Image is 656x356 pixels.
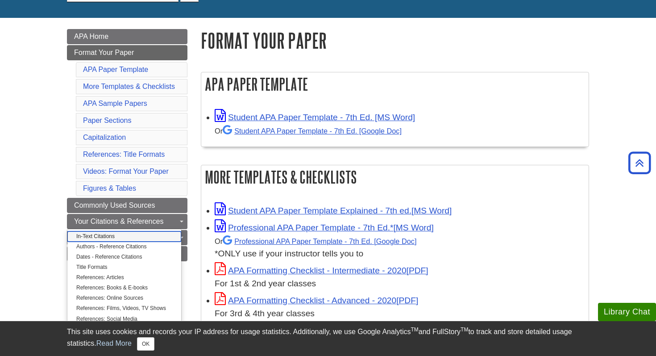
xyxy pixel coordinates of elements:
a: Read More [96,339,132,347]
a: Format Your Paper [67,45,187,60]
a: Videos: Format Your Paper [83,168,169,175]
sup: TM [411,327,418,333]
a: Link opens in new window [215,296,418,305]
small: Or [215,237,416,245]
button: Library Chat [598,303,656,321]
a: More Templates & Checklists [83,83,175,90]
a: APA Sample Papers [83,100,147,107]
a: Capitalization [83,134,126,141]
a: References: Online Sources [67,293,181,303]
a: Commonly Used Sources [67,198,187,213]
a: Your Citations & References [67,214,187,229]
a: Link opens in new window [215,206,452,215]
small: Or [215,127,402,135]
a: APA Home [67,29,187,44]
a: References: Books & E-books [67,283,181,293]
a: References: Social Media [67,314,181,324]
a: Professional APA Paper Template - 7th Ed. [223,237,416,245]
a: Authors - Reference Citations [67,242,181,252]
div: For 3rd & 4th year classes [215,307,584,320]
a: Student APA Paper Template - 7th Ed. [Google Doc] [223,127,402,135]
a: Back to Top [625,157,654,169]
sup: TM [461,327,468,333]
a: In-Text Citations [67,231,181,242]
h2: More Templates & Checklists [201,165,589,189]
h2: APA Paper Template [201,72,589,96]
a: References: Films, Videos, TV Shows [67,303,181,314]
div: This site uses cookies and records your IP address for usage statistics. Additionally, we use Goo... [67,327,589,351]
a: Title Formats [67,262,181,272]
span: Commonly Used Sources [74,201,155,209]
a: APA Paper Template [83,66,148,73]
a: Figures & Tables [83,184,136,192]
a: Link opens in new window [215,266,428,275]
a: Link opens in new window [215,223,434,232]
h1: Format Your Paper [201,29,589,52]
span: Your Citations & References [74,218,163,225]
div: *ONLY use if your instructor tells you to [215,235,584,261]
a: Dates - Reference Citations [67,252,181,262]
span: Format Your Paper [74,49,134,56]
span: APA Home [74,33,108,40]
button: Close [137,337,154,351]
a: Paper Sections [83,117,132,124]
div: Guide Page Menu [67,29,187,261]
a: References: Title Formats [83,151,165,158]
a: References: Articles [67,272,181,283]
div: For 1st & 2nd year classes [215,277,584,290]
a: Link opens in new window [215,113,415,122]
